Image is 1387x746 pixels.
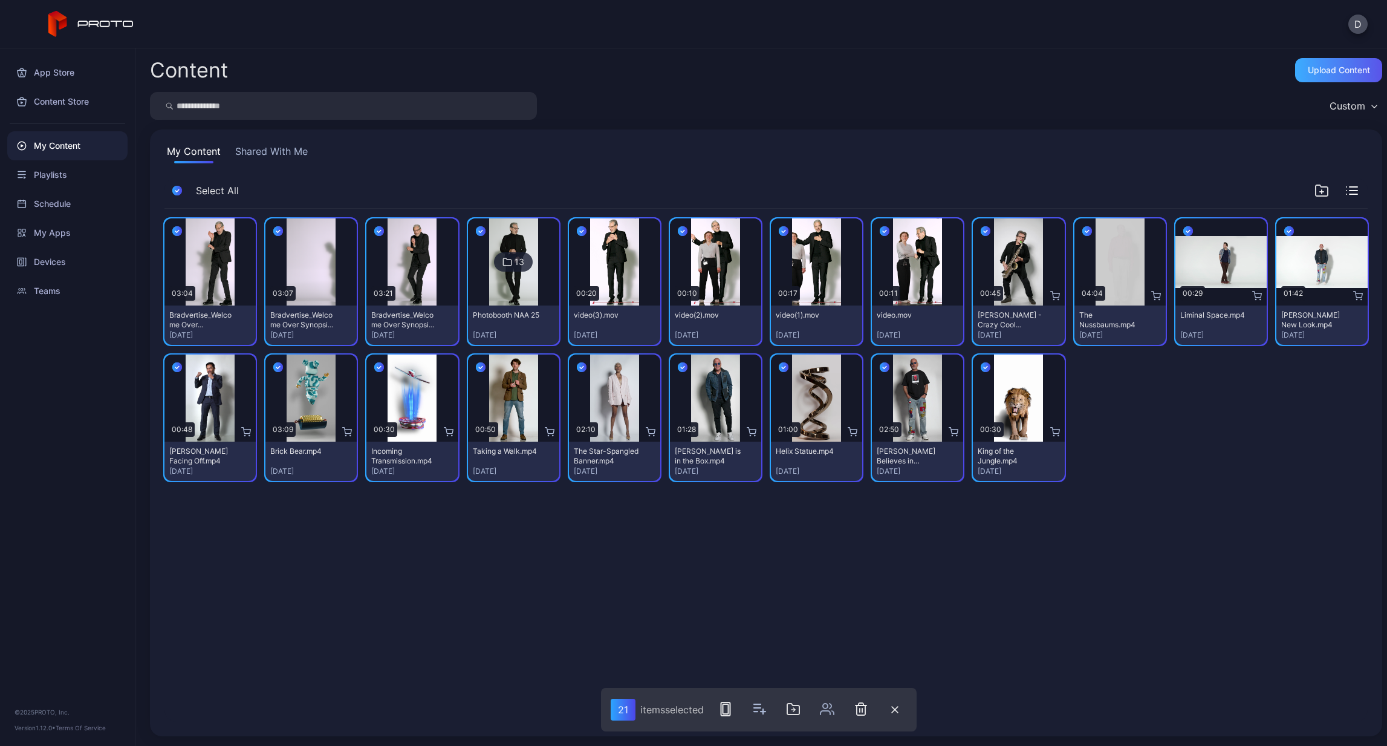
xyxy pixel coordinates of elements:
[371,447,438,466] div: Incoming Transmission.mp4
[366,306,458,345] button: Bradvertise_Welcome Over Synopsis Backup.mov[DATE]
[877,466,958,476] div: [DATE]
[776,466,857,476] div: [DATE]
[164,306,256,345] button: Bradvertise_Welcome Over Synopsis(1).mov[DATE]
[7,218,128,247] a: My Apps
[473,447,539,456] div: Taking a Walk.mp4
[1180,310,1247,320] div: Liminal Space.mp4
[233,144,310,163] button: Shared With Me
[776,310,842,320] div: video(1).mov
[640,704,704,716] div: item s selected
[270,466,352,476] div: [DATE]
[675,330,756,340] div: [DATE]
[366,442,458,481] button: Incoming Transmission.mp4[DATE]
[1324,92,1382,120] button: Custom
[7,247,128,276] a: Devices
[973,306,1064,345] button: [PERSON_NAME] - Crazy Cool Technology.mp4[DATE]
[164,144,223,163] button: My Content
[7,160,128,189] a: Playlists
[569,306,660,345] button: video(3).mov[DATE]
[169,447,236,466] div: Manny Pacquiao Facing Off.mp4
[1281,310,1348,330] div: Howie Mandel's New Look.mp4
[574,466,655,476] div: [DATE]
[574,310,640,320] div: video(3).mov
[169,330,251,340] div: [DATE]
[611,699,635,721] div: 21
[473,310,539,320] div: Photobooth NAA 25
[1079,330,1161,340] div: [DATE]
[371,330,453,340] div: [DATE]
[7,87,128,116] a: Content Store
[1079,310,1146,330] div: The Nussbaums.mp4
[473,466,554,476] div: [DATE]
[1308,65,1370,75] div: Upload Content
[675,310,741,320] div: video(2).mov
[270,310,337,330] div: Bradvertise_Welcome Over Synopsis Alternative(1).mov
[196,183,239,198] span: Select All
[7,276,128,306] a: Teams
[771,442,862,481] button: Helix Statue.mp4[DATE]
[872,442,963,481] button: [PERSON_NAME] Believes in Proto.mp4[DATE]
[56,724,106,731] a: Terms Of Service
[776,330,857,340] div: [DATE]
[7,131,128,160] a: My Content
[574,330,655,340] div: [DATE]
[1281,330,1363,340] div: [DATE]
[515,257,524,267] div: 13
[169,310,236,330] div: Bradvertise_Welcome Over Synopsis(1).mov
[270,330,352,340] div: [DATE]
[1276,306,1368,345] button: [PERSON_NAME] New Look.mp4[DATE]
[270,447,337,456] div: Brick Bear.mp4
[468,442,559,481] button: Taking a Walk.mp4[DATE]
[569,442,660,481] button: The Star-Spangled Banner.mp4[DATE]
[574,447,640,466] div: The Star-Spangled Banner.mp4
[1175,306,1267,345] button: Liminal Space.mp4[DATE]
[670,442,761,481] button: [PERSON_NAME] is in the Box.mp4[DATE]
[771,306,862,345] button: video(1).mov[DATE]
[7,58,128,87] a: App Store
[7,189,128,218] a: Schedule
[978,310,1044,330] div: Scott Page - Crazy Cool Technology.mp4
[473,330,554,340] div: [DATE]
[776,447,842,456] div: Helix Statue.mp4
[872,306,963,345] button: video.mov[DATE]
[150,60,228,80] div: Content
[978,447,1044,466] div: King of the Jungle.mp4
[15,707,120,717] div: © 2025 PROTO, Inc.
[371,466,453,476] div: [DATE]
[164,442,256,481] button: [PERSON_NAME] Facing Off.mp4[DATE]
[670,306,761,345] button: video(2).mov[DATE]
[15,724,56,731] span: Version 1.12.0 •
[169,466,251,476] div: [DATE]
[877,447,943,466] div: Howie Mandel Believes in Proto.mp4
[1348,15,1368,34] button: D
[468,306,559,345] button: Photobooth NAA 25[DATE]
[1074,306,1166,345] button: The Nussbaums.mp4[DATE]
[877,310,943,320] div: video.mov
[1330,100,1365,112] div: Custom
[265,306,357,345] button: Bradvertise_Welcome Over Synopsis Alternative(1).mov[DATE]
[877,330,958,340] div: [DATE]
[1295,58,1382,82] button: Upload Content
[978,330,1059,340] div: [DATE]
[978,466,1059,476] div: [DATE]
[675,447,741,466] div: Howie Mandel is in the Box.mp4
[973,442,1064,481] button: King of the Jungle.mp4[DATE]
[1180,330,1262,340] div: [DATE]
[371,310,438,330] div: Bradvertise_Welcome Over Synopsis Backup.mov
[675,466,756,476] div: [DATE]
[265,442,357,481] button: Brick Bear.mp4[DATE]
